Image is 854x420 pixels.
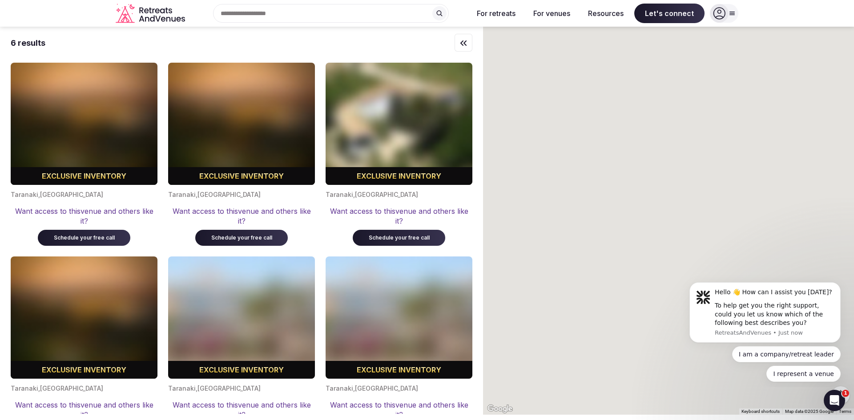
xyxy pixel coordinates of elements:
[11,400,157,420] div: Want access to this venue and others like it?
[168,256,315,379] img: Blurred cover image for a premium venue
[741,408,780,415] button: Keyboard shortcuts
[11,63,157,185] img: Blurred cover image for a premium venue
[485,403,515,415] img: Google
[168,171,315,181] div: Exclusive inventory
[634,4,705,23] span: Let's connect
[824,390,845,411] iframe: Intercom live chat
[326,191,353,198] span: Taranaki
[326,171,472,181] div: Exclusive inventory
[676,274,854,387] iframe: Intercom notifications message
[11,256,157,379] img: Blurred cover image for a premium venue
[353,191,355,198] span: ,
[353,232,445,241] a: Schedule your free call
[168,191,196,198] span: Taranaki
[326,63,472,185] img: Blurred cover image for a premium venue
[526,4,577,23] button: For venues
[326,384,353,392] span: Taranaki
[355,384,418,392] span: [GEOGRAPHIC_DATA]
[168,206,315,226] div: Want access to this venue and others like it?
[355,191,418,198] span: [GEOGRAPHIC_DATA]
[485,403,515,415] a: Open this area in Google Maps (opens a new window)
[326,400,472,420] div: Want access to this venue and others like it?
[38,384,40,392] span: ,
[168,400,315,420] div: Want access to this venue and others like it?
[326,364,472,375] div: Exclusive inventory
[353,384,355,392] span: ,
[48,234,120,242] div: Schedule your free call
[470,4,523,23] button: For retreats
[11,206,157,226] div: Want access to this venue and others like it?
[38,191,40,198] span: ,
[38,232,130,241] a: Schedule your free call
[197,191,261,198] span: [GEOGRAPHIC_DATA]
[11,171,157,181] div: Exclusive inventory
[196,191,197,198] span: ,
[785,409,834,414] span: Map data ©2025 Google
[363,234,435,242] div: Schedule your free call
[206,234,277,242] div: Schedule your free call
[11,191,38,198] span: Taranaki
[326,206,472,226] div: Want access to this venue and others like it?
[168,384,196,392] span: Taranaki
[842,390,849,397] span: 1
[581,4,631,23] button: Resources
[11,37,45,48] div: 6 results
[195,232,288,241] a: Schedule your free call
[11,364,157,375] div: Exclusive inventory
[197,384,261,392] span: [GEOGRAPHIC_DATA]
[326,256,472,379] img: Blurred cover image for a premium venue
[839,409,851,414] a: Terms (opens in new tab)
[168,63,315,185] img: Blurred cover image for a premium venue
[116,4,187,24] svg: Retreats and Venues company logo
[40,384,103,392] span: [GEOGRAPHIC_DATA]
[40,191,103,198] span: [GEOGRAPHIC_DATA]
[11,384,38,392] span: Taranaki
[196,384,197,392] span: ,
[116,4,187,24] a: Visit the homepage
[168,364,315,375] div: Exclusive inventory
